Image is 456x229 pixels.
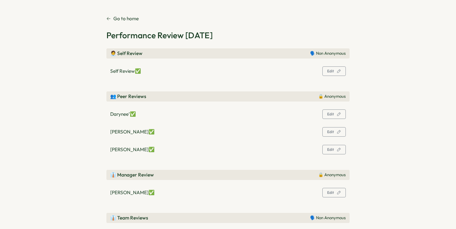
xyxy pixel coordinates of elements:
[327,130,334,134] span: Edit
[322,145,346,154] button: Edit
[322,109,346,119] button: Edit
[327,69,334,73] span: Edit
[110,128,155,135] p: [PERSON_NAME] ✅
[318,172,346,178] p: 🔒 Anonymous
[110,146,155,153] p: [PERSON_NAME] ✅
[110,68,141,75] p: Self Review ✅
[113,15,139,22] p: Go to home
[110,111,136,118] p: Darynee’ ✅
[310,215,346,221] p: 🗣️ Non Anonymous
[310,51,346,56] p: 🗣️ Non Anonymous
[106,15,139,22] a: Go to home
[110,93,146,100] p: 👥 Peer Reviews
[327,148,334,152] span: Edit
[322,188,346,197] button: Edit
[106,30,350,41] h2: Performance Review [DATE]
[110,50,142,57] p: 🧑‍💼 Self Review
[110,171,154,178] p: 👔 Manager Review
[110,189,155,196] p: [PERSON_NAME] ✅
[110,214,148,221] p: 👔 Team Reviews
[322,127,346,137] button: Edit
[318,94,346,99] p: 🔒 Anonymous
[327,191,334,195] span: Edit
[327,112,334,116] span: Edit
[322,66,346,76] button: Edit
